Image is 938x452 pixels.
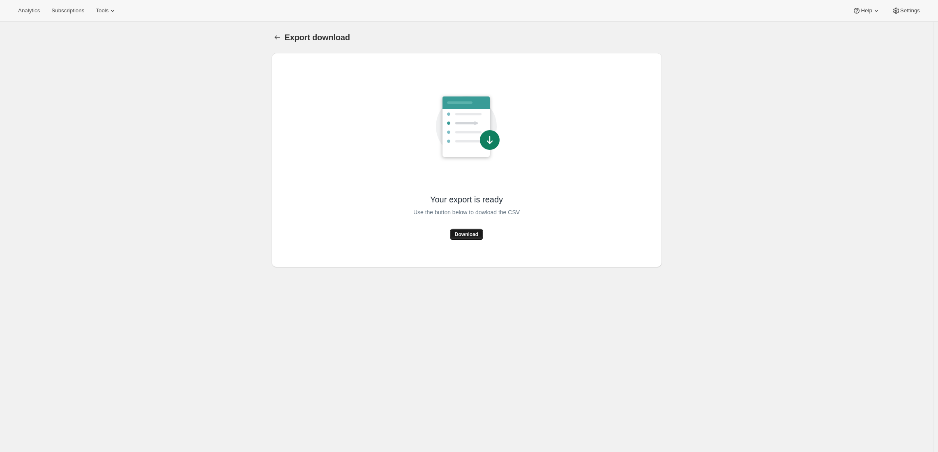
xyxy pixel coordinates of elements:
[887,5,925,16] button: Settings
[848,5,885,16] button: Help
[430,194,503,205] span: Your export is ready
[18,7,40,14] span: Analytics
[455,231,478,238] span: Download
[450,229,483,240] button: Download
[285,33,350,42] span: Export download
[96,7,108,14] span: Tools
[272,32,283,43] button: Export download
[13,5,45,16] button: Analytics
[900,7,920,14] span: Settings
[46,5,89,16] button: Subscriptions
[51,7,84,14] span: Subscriptions
[413,207,520,217] span: Use the button below to dowload the CSV
[91,5,122,16] button: Tools
[861,7,872,14] span: Help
